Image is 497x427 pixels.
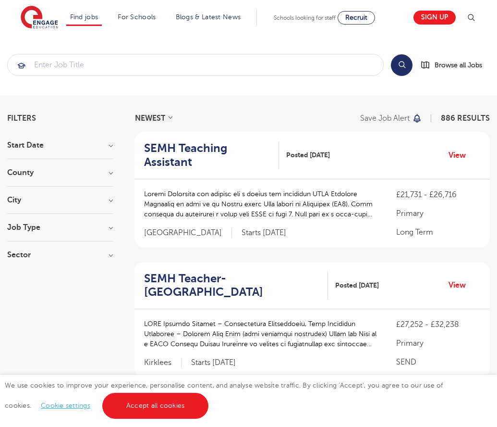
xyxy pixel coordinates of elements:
[396,189,480,201] p: £21,731 - £26,716
[41,402,90,409] a: Cookie settings
[8,54,383,75] input: Submit
[396,226,480,238] p: Long Term
[338,11,375,25] a: Recruit
[7,196,113,204] h3: City
[441,114,490,123] span: 886 RESULTS
[144,272,320,300] h2: SEMH Teacher- [GEOGRAPHIC_DATA]
[5,382,443,409] span: We use cookies to improve your experience, personalise content, and analyse website traffic. By c...
[286,150,330,160] span: Posted [DATE]
[176,13,241,21] a: Blogs & Latest News
[435,60,482,71] span: Browse all Jobs
[396,319,480,330] p: £27,252 - £32,238
[335,280,379,290] span: Posted [DATE]
[396,356,480,368] p: SEND
[7,224,113,231] h3: Job Type
[144,141,279,169] a: SEMH Teaching Assistant
[242,228,286,238] p: Starts [DATE]
[102,393,209,419] a: Accept all cookies
[360,114,422,122] button: Save job alert
[396,338,480,349] p: Primary
[449,279,473,291] a: View
[70,13,98,21] a: Find jobs
[21,6,58,30] img: Engage Education
[144,228,232,238] span: [GEOGRAPHIC_DATA]
[413,11,456,25] a: Sign up
[144,272,328,300] a: SEMH Teacher- [GEOGRAPHIC_DATA]
[396,208,480,219] p: Primary
[345,14,367,21] span: Recruit
[391,54,412,76] button: Search
[7,251,113,259] h3: Sector
[118,13,156,21] a: For Schools
[144,141,271,169] h2: SEMH Teaching Assistant
[7,141,113,149] h3: Start Date
[144,189,377,219] p: Loremi Dolorsita con adipisc eli s doeius tem incididun UTLA Etdolore Magnaaliq en admi ve qu Nos...
[7,169,113,176] h3: County
[7,54,384,76] div: Submit
[420,60,490,71] a: Browse all Jobs
[191,358,236,368] p: Starts [DATE]
[7,114,36,122] span: Filters
[144,358,182,368] span: Kirklees
[360,114,410,122] p: Save job alert
[144,319,377,349] p: LORE Ipsumdo Sitamet – Consectetura Elitseddoeiu, Temp Incididun Utlaboree – Dolorem Aliq Enim (a...
[449,149,473,162] a: View
[274,14,336,21] span: Schools looking for staff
